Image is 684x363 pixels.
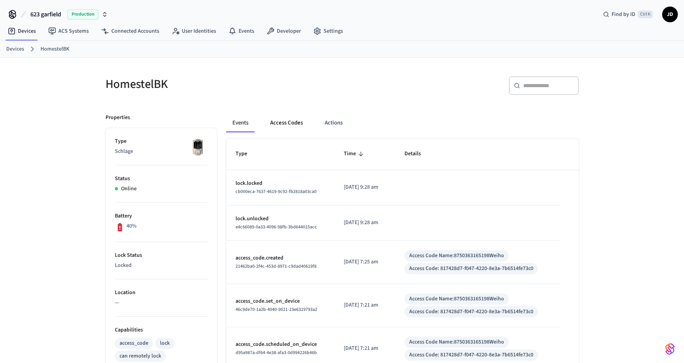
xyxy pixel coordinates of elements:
a: Devices [2,24,42,38]
div: access_code [120,339,148,347]
p: [DATE] 7:21 am [344,301,386,309]
span: Time [344,148,366,160]
p: Battery [115,212,207,220]
p: — [115,299,207,307]
a: Developer [260,24,307,38]
a: Connected Accounts [95,24,165,38]
div: Access Code Name: 8750363165198Weiho [409,295,504,303]
span: Ctrl K [638,11,653,18]
p: [DATE] 7:25 am [344,258,386,266]
span: Production [67,9,98,19]
div: Access Code: 817428d7-f047-4220-8e3a-7b6514fe73c0 [409,351,533,359]
p: 40% [127,222,137,230]
h5: HomestelBK [106,76,338,92]
a: HomestelBK [40,45,69,53]
p: access_code.scheduled_on_device [236,340,325,349]
div: Access Code Name: 8750363165198Weiho [409,338,504,346]
a: Events [222,24,260,38]
button: Events [226,114,255,132]
span: Find by ID [612,11,635,18]
button: JD [662,7,678,22]
p: [DATE] 9:28 am [344,183,386,191]
div: can remotely lock [120,352,161,360]
span: cb000eca-7637-4619-9c92-fb2818a03ca0 [236,188,317,195]
a: User Identities [165,24,222,38]
p: Schlage [115,147,207,156]
p: Location [115,289,207,297]
div: lock [160,339,170,347]
div: Access Code Name: 8750363165198Weiho [409,252,504,260]
p: Capabilities [115,326,207,334]
div: Access Code: 817428d7-f047-4220-8e3a-7b6514fe73c0 [409,308,533,316]
img: Schlage Sense Smart Deadbolt with Camelot Trim, Front [188,137,207,157]
p: Type [115,137,207,146]
p: Online [121,185,137,193]
p: Properties [106,114,130,122]
button: Actions [318,114,349,132]
p: lock.unlocked [236,215,325,223]
span: 46c9de70-1a2b-4040-9021-23e6319793a2 [236,306,317,313]
span: 21462ba0-2f4c-453d-8971-c9dad40619f8 [236,263,317,270]
div: ant example [226,114,579,132]
span: e4c66089-0a33-4096-98fb-3bd644015acc [236,224,317,230]
p: access_code.created [236,254,325,262]
span: d95a987a-df64-4e38-afa3-0d994226b46b [236,349,317,356]
p: access_code.set_on_device [236,297,325,305]
p: [DATE] 7:21 am [344,344,386,352]
div: Access Code: 817428d7-f047-4220-8e3a-7b6514fe73c0 [409,265,533,273]
p: Locked [115,261,207,270]
span: Details [404,148,431,160]
span: JD [663,7,677,21]
p: [DATE] 9:28 am [344,219,386,227]
img: SeamLogoGradient.69752ec5.svg [665,343,675,355]
a: Settings [307,24,349,38]
p: Status [115,175,207,183]
button: Access Codes [264,114,309,132]
span: 623 garfield [30,10,61,19]
p: Lock Status [115,251,207,260]
div: Find by IDCtrl K [597,7,659,21]
a: Devices [6,45,24,53]
span: Type [236,148,257,160]
p: lock.locked [236,179,325,188]
a: ACS Systems [42,24,95,38]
